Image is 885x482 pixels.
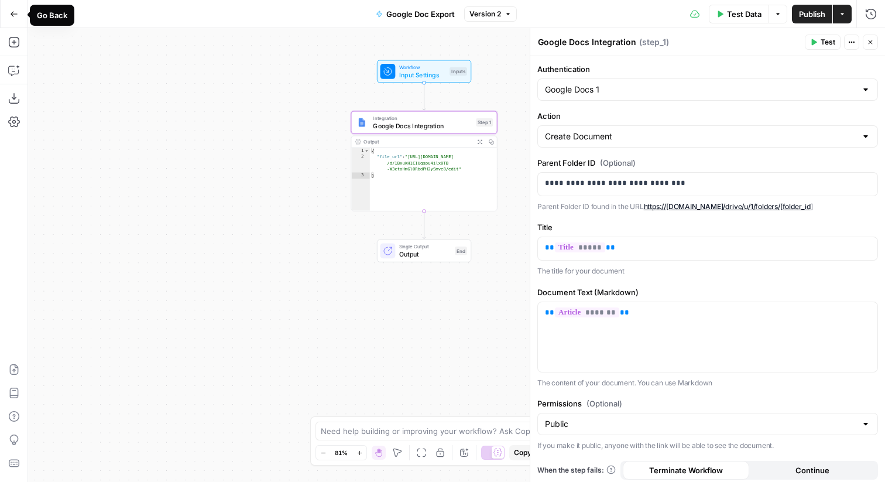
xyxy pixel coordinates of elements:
div: End [455,247,467,255]
button: Test [805,35,841,50]
p: The content of your document. You can use Markdown [537,377,878,389]
span: Google Docs Integration [373,121,472,131]
span: Test Data [727,8,761,20]
label: Title [537,221,878,233]
label: Document Text (Markdown) [537,286,878,298]
p: The title for your document [537,265,878,277]
div: Go Back [37,9,67,21]
span: (Optional) [600,157,636,169]
p: If you make it public, anyone with the link will be able to see the document. [537,440,878,452]
label: Permissions [537,398,878,409]
div: Single OutputOutputEnd [351,240,498,262]
div: IntegrationGoogle Docs IntegrationStep 1Output{ "file_url":"[URL][DOMAIN_NAME] /d/1BxukH1CIUqspu4... [351,111,498,211]
button: Version 2 [464,6,517,22]
div: Inputs [450,67,467,76]
button: Test Data [709,5,769,23]
span: Continue [795,464,829,476]
span: (Optional) [586,398,622,409]
a: https://[DOMAIN_NAME]/drive/u/1/folders/[folder_id [644,202,811,211]
div: 1 [351,148,369,154]
span: Terminate Workflow [649,464,723,476]
textarea: Google Docs Integration [538,36,636,48]
span: Version 2 [469,9,501,19]
div: Output [363,138,471,146]
span: Copy [514,447,531,458]
span: Test [821,37,835,47]
div: 3 [351,172,369,178]
input: Public [545,418,856,430]
input: Google Docs 1 [545,84,856,95]
img: Instagram%20post%20-%201%201.png [357,118,366,127]
p: Parent Folder ID found in the URL ] [537,201,878,213]
label: Authentication [537,63,878,75]
g: Edge from step_1 to end [423,211,426,239]
span: Integration [373,114,472,122]
button: Google Doc Export [369,5,462,23]
span: ( step_1 ) [639,36,669,48]
div: 2 [351,154,369,172]
input: Create Document [545,131,856,142]
button: Publish [792,5,832,23]
label: Parent Folder ID [537,157,878,169]
div: Step 1 [476,118,493,127]
span: Single Output [399,243,451,251]
label: Action [537,110,878,122]
span: Google Doc Export [386,8,455,20]
span: Publish [799,8,825,20]
span: Output [399,249,451,259]
g: Edge from start to step_1 [423,83,426,110]
span: Toggle code folding, rows 1 through 3 [364,148,369,154]
span: Input Settings [399,70,446,79]
div: WorkflowInput SettingsInputs [351,60,498,83]
button: Copy [509,445,536,460]
span: 81% [335,448,348,457]
button: Continue [749,461,876,480]
a: When the step fails: [537,465,616,476]
span: Workflow [399,63,446,71]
